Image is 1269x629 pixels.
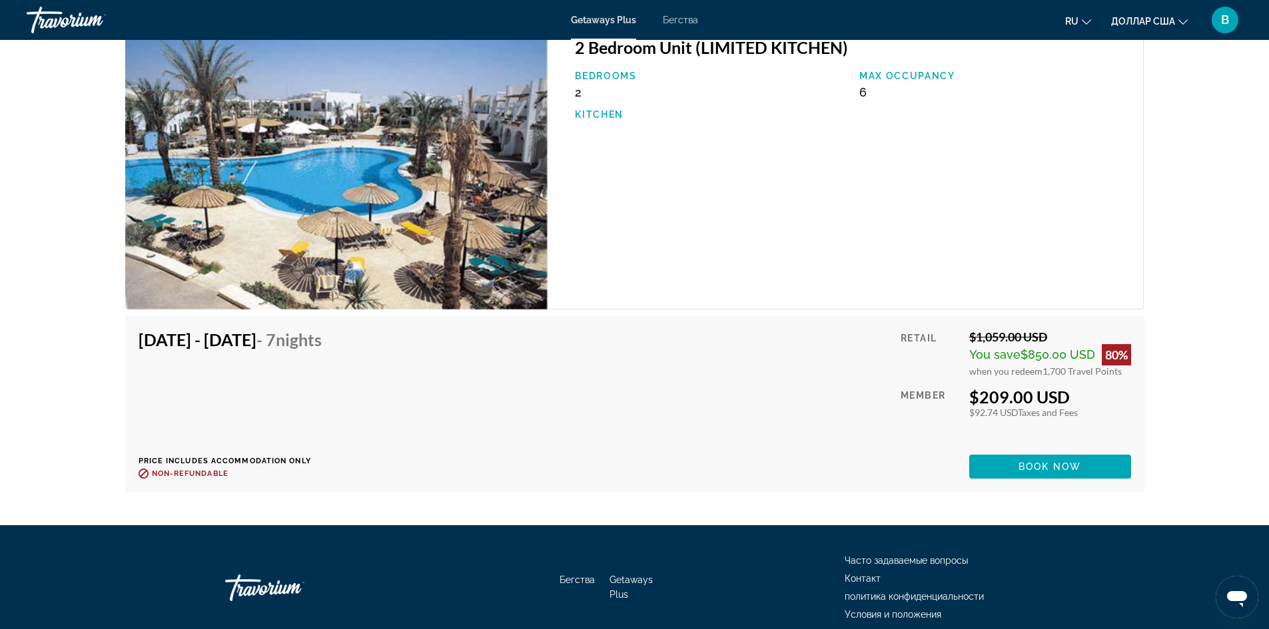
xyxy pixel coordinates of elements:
[1019,461,1082,472] span: Book now
[663,15,698,25] a: Бегства
[27,3,160,37] a: Травориум
[560,574,595,585] a: Бегства
[859,71,1130,81] p: Max Occupancy
[969,347,1021,361] span: You save
[859,85,867,99] span: 6
[1208,6,1242,34] button: Меню пользователя
[969,407,1131,418] div: $92.74 USD
[1018,407,1078,418] span: Taxes and Fees
[845,555,968,566] a: Часто задаваемые вопросы
[139,329,322,349] h4: [DATE] - [DATE]
[139,457,332,465] p: Price includes accommodation only
[1111,11,1188,31] button: Изменить валюту
[1102,344,1131,365] div: 80%
[575,37,1130,57] h3: 2 Bedroom Unit (LIMITED KITCHEN)
[901,387,959,445] div: Member
[225,568,358,608] a: Иди домой
[575,71,846,81] p: Bedrooms
[256,329,322,349] span: - 7
[571,15,636,25] a: Getaways Plus
[969,455,1131,479] button: Book now
[901,329,959,377] div: Retail
[1065,11,1091,31] button: Изменить язык
[969,329,1131,344] div: $1,059.00 USD
[276,329,322,349] span: Nights
[845,591,984,602] a: политика конфиденциальности
[125,23,549,310] img: Dive Inn Resort
[1111,16,1175,27] font: доллар США
[1043,365,1122,377] span: 1,700 Travel Points
[575,85,582,99] span: 2
[575,109,846,120] p: Kitchen
[1065,16,1078,27] font: ru
[1021,347,1095,361] span: $850.00 USD
[1216,576,1258,618] iframe: Кнопка запуска окна обмена сообщениями
[1221,13,1229,27] font: В
[610,574,653,600] a: Getaways Plus
[969,387,1131,407] div: $209.00 USD
[152,469,228,478] span: Non-refundable
[845,609,941,620] a: Условия и положения
[845,573,881,584] a: Контакт
[969,365,1043,377] span: when you redeem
